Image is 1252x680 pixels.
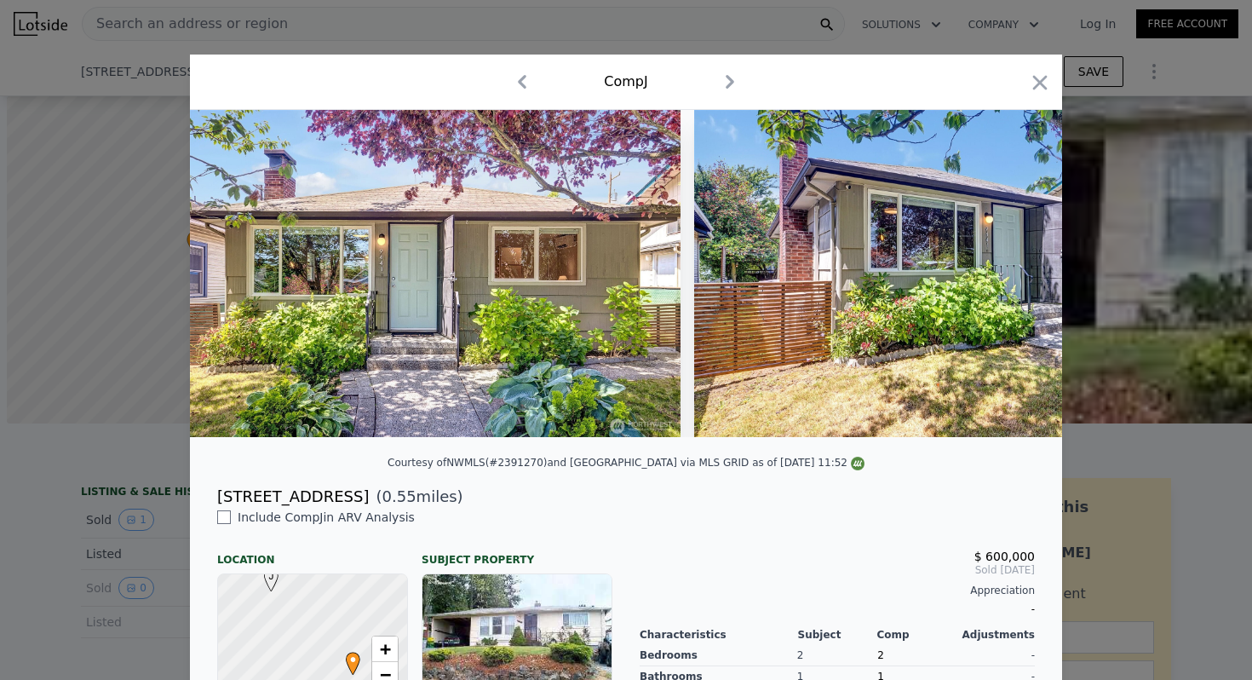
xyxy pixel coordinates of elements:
div: Subject [798,628,877,642]
span: Include Comp J in ARV Analysis [231,510,422,524]
img: Property Img [694,110,1186,437]
div: Characteristics [640,628,798,642]
span: J [260,568,283,584]
div: • [342,652,352,662]
div: Appreciation [640,584,1035,597]
span: + [380,638,391,660]
span: Sold [DATE] [640,563,1035,577]
div: Comp [876,628,956,642]
div: 2 [797,645,877,666]
img: Property Img [190,110,681,437]
div: J [260,568,270,579]
span: • [342,647,365,672]
div: [STREET_ADDRESS] [217,485,369,509]
div: - [956,645,1035,666]
div: Subject Property [422,539,612,567]
span: $ 600,000 [974,550,1035,563]
span: 2 [877,649,884,661]
div: Adjustments [956,628,1035,642]
div: Bedrooms [640,645,797,666]
img: NWMLS Logo [851,457,864,470]
div: Courtesy of NWMLS (#2391270) and [GEOGRAPHIC_DATA] via MLS GRID as of [DATE] 11:52 [388,457,864,469]
div: - [640,597,1035,621]
div: Comp J [604,72,647,92]
a: Zoom in [372,637,398,662]
span: 0.55 [382,487,416,505]
div: Location [217,539,408,567]
span: ( miles) [369,485,462,509]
